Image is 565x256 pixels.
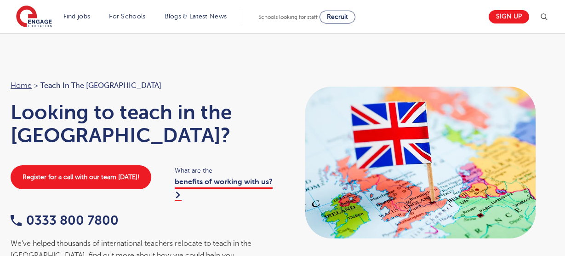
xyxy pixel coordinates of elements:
span: > [34,81,38,90]
span: Schools looking for staff [258,14,318,20]
a: benefits of working with us? [175,178,273,201]
a: Blogs & Latest News [165,13,227,20]
span: What are the [175,165,274,176]
h1: Looking to teach in the [GEOGRAPHIC_DATA]? [11,101,274,147]
img: Engage Education [16,6,52,29]
a: Find jobs [63,13,91,20]
a: For Schools [109,13,145,20]
a: Register for a call with our team [DATE]! [11,165,151,189]
a: Sign up [489,10,529,23]
a: 0333 800 7800 [11,213,119,227]
a: Recruit [320,11,355,23]
span: Recruit [327,13,348,20]
a: Home [11,81,32,90]
span: Teach in the [GEOGRAPHIC_DATA] [40,80,161,92]
nav: breadcrumb [11,80,274,92]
